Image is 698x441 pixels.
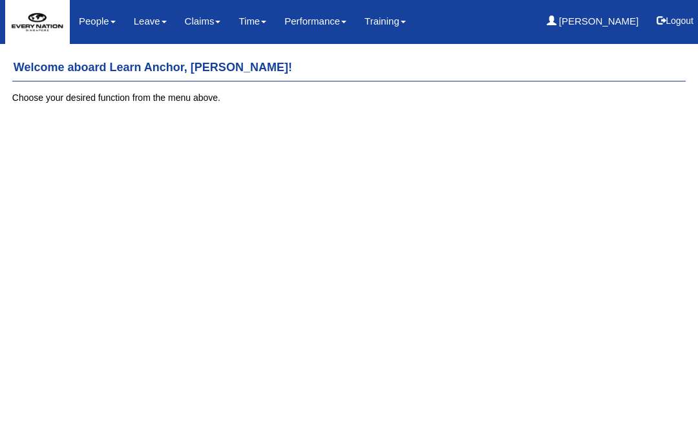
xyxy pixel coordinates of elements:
a: Performance [284,6,346,36]
a: Training [365,6,406,36]
h4: Welcome aboard Learn Anchor, [PERSON_NAME]! [12,55,686,81]
a: [PERSON_NAME] [547,6,639,36]
iframe: chat widget [644,389,685,428]
a: People [79,6,116,36]
p: Choose your desired function from the menu above. [12,91,686,104]
a: Time [238,6,266,36]
img: 2Q== [5,1,70,44]
a: Leave [134,6,167,36]
a: Claims [185,6,221,36]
